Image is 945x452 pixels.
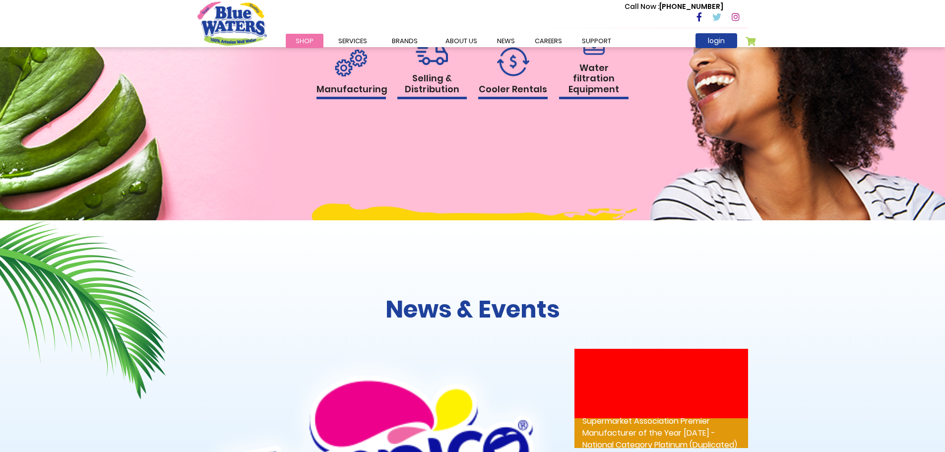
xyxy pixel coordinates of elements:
[338,36,367,46] span: Services
[695,33,737,48] a: login
[316,49,386,100] a: Manufacturing
[197,295,748,324] h2: News & Events
[487,34,525,48] a: News
[397,73,467,99] h1: Selling & Distribution
[416,42,448,65] img: rental
[574,418,748,448] p: Supermarket Association Premier Manufacturer of the Year [DATE] - National Category Platinum (Dup...
[525,34,572,48] a: careers
[296,36,314,46] span: Shop
[572,34,621,48] a: support
[316,84,386,100] h1: Manufacturing
[625,1,723,12] p: [PHONE_NUMBER]
[335,49,367,76] img: rental
[497,47,529,76] img: rental
[559,23,629,100] a: Water filtration Equipment
[397,42,467,99] a: Selling & Distribution
[392,36,418,46] span: Brands
[478,84,548,100] h1: Cooler Rentals
[436,34,487,48] a: about us
[478,47,548,100] a: Cooler Rentals
[197,1,267,45] a: store logo
[625,1,659,11] span: Call Now :
[559,63,629,100] h1: Water filtration Equipment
